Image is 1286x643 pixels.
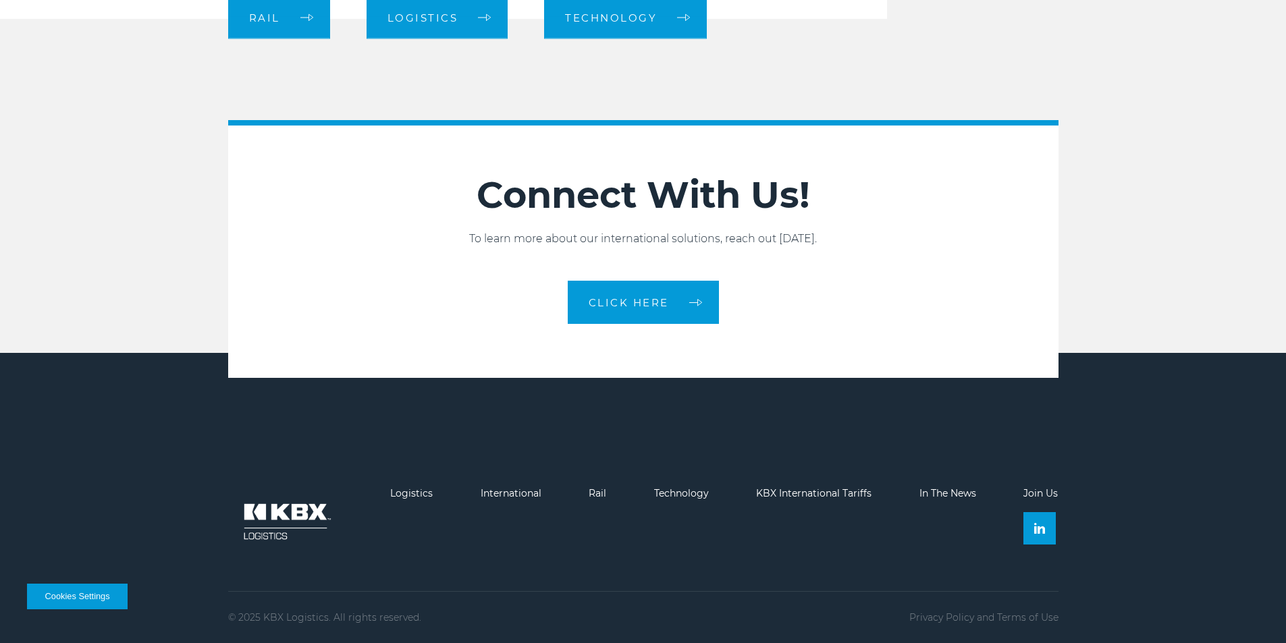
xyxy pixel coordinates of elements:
[589,487,606,499] a: Rail
[589,298,669,308] span: CLICK HERE
[1034,523,1045,534] img: Linkedin
[997,611,1059,623] a: Terms of Use
[228,231,1059,247] p: To learn more about our international solutions, reach out [DATE].
[249,12,280,22] span: RAIL
[919,487,976,499] a: In The News
[390,487,433,499] a: Logistics
[977,611,994,623] span: and
[756,487,872,499] a: KBX International Tariffs
[228,488,343,555] img: kbx logo
[909,611,974,623] a: Privacy Policy
[565,12,657,22] span: Technology
[228,612,421,623] p: © 2025 KBX Logistics. All rights reserved.
[568,281,719,324] a: CLICK HERE arrow arrow
[228,173,1059,217] h2: Connect With Us!
[1023,487,1058,499] a: Join Us
[27,584,128,609] button: Cookies Settings
[387,12,458,22] span: logistics
[654,487,709,499] a: Technology
[481,487,541,499] a: International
